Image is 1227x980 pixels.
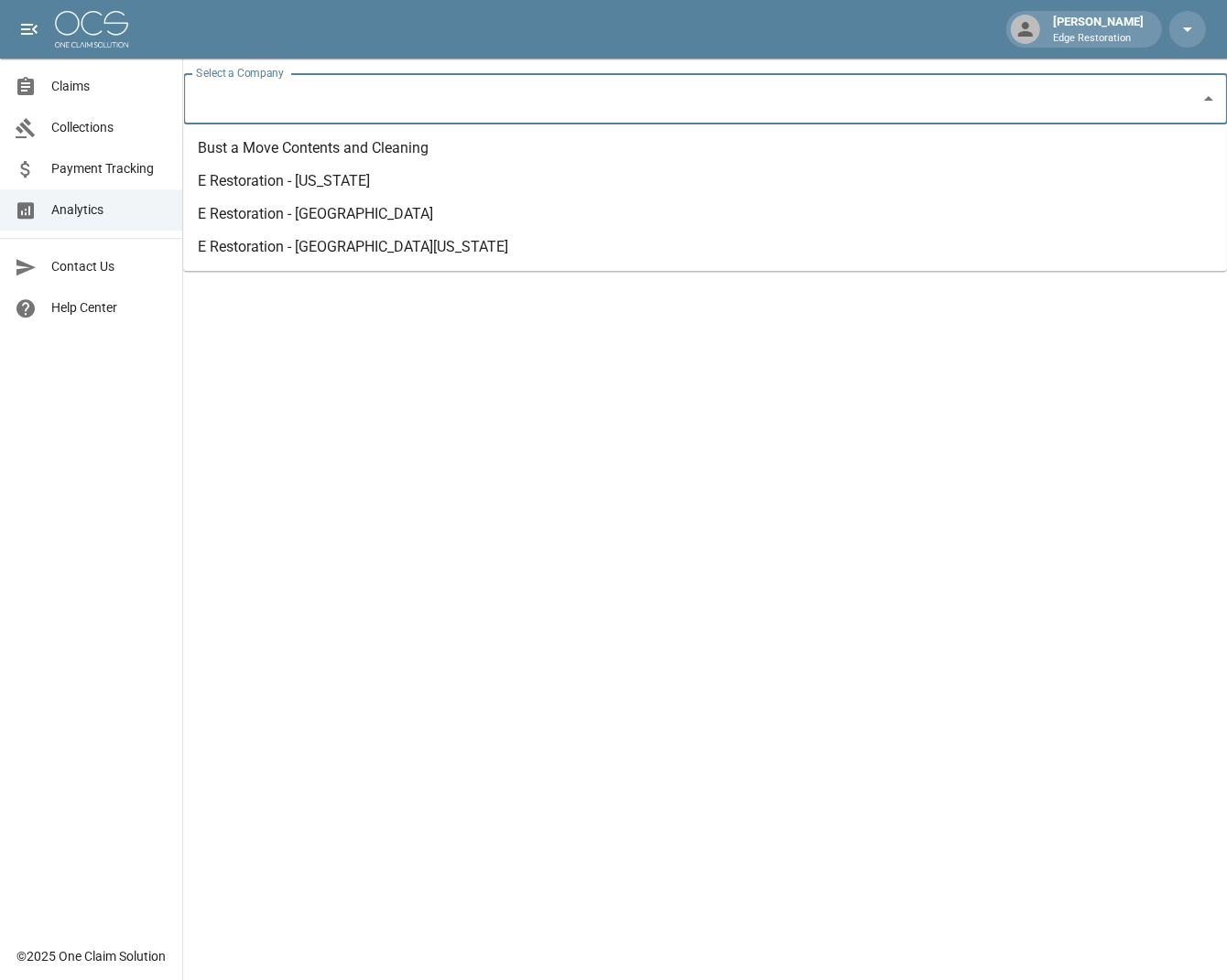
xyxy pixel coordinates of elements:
[51,257,168,276] span: Contact Us
[1045,13,1150,46] div: [PERSON_NAME]
[183,132,1226,165] li: Bust a Move Contents and Cleaning
[11,11,48,48] button: open drawer
[196,65,284,81] label: Select a Company
[51,298,168,318] span: Help Center
[183,165,1226,198] li: E Restoration - [US_STATE]
[1195,86,1221,112] button: Close
[1052,31,1143,47] p: Edge Restoration
[51,159,168,178] span: Payment Tracking
[55,11,128,48] img: ocs-logo-white-transparent.png
[16,946,166,964] div: © 2025 One Claim Solution
[51,77,168,96] span: Claims
[51,200,168,220] span: Analytics
[51,118,168,137] span: Collections
[183,231,1226,264] li: E Restoration - [GEOGRAPHIC_DATA][US_STATE]
[183,198,1226,231] li: E Restoration - [GEOGRAPHIC_DATA]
